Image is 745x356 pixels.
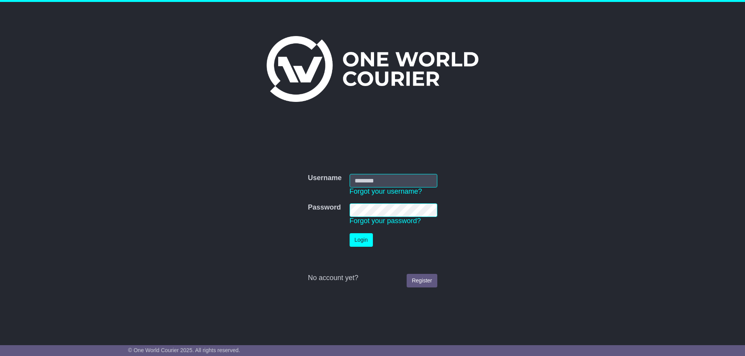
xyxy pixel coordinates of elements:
div: No account yet? [308,274,437,282]
img: One World [267,36,478,102]
a: Forgot your username? [350,187,422,195]
a: Forgot your password? [350,217,421,225]
label: Password [308,203,341,212]
span: © One World Courier 2025. All rights reserved. [128,347,240,353]
a: Register [407,274,437,287]
button: Login [350,233,373,247]
label: Username [308,174,341,182]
